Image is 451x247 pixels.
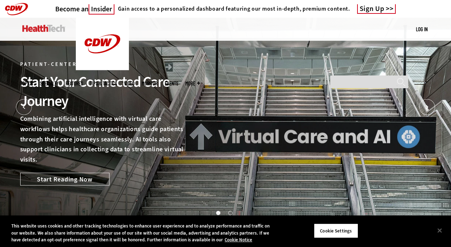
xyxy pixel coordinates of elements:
[216,211,220,214] button: 1 of 2
[90,81,117,86] a: Tips & Tactics
[142,81,158,86] a: MonITor
[16,99,32,115] button: Prev
[55,5,114,13] h3: Become an
[20,173,109,185] a: Start Reading Now
[228,211,232,214] button: 2 of 2
[419,99,435,115] button: Next
[76,18,129,70] img: Home
[76,64,129,72] a: CDW
[20,72,185,111] div: Start Your Connected Care Journey
[225,237,252,243] a: More information about your privacy
[432,223,447,238] button: Close
[124,81,135,86] a: Video
[416,26,428,32] a: Log in
[55,5,114,13] a: Become anInsider
[22,25,65,32] img: Home
[416,26,428,33] div: User menu
[89,4,114,15] span: Insider
[40,81,58,86] span: Specialty
[20,81,33,86] span: Topics
[314,223,358,238] button: Cookie Settings
[118,5,350,12] h4: Gain access to a personalized dashboard featuring our most in-depth, premium content.
[11,223,271,243] div: This website uses cookies and other tracking technologies to enhance user experience and to analy...
[20,114,185,165] p: Combining artificial intelligence with virtual care workflows helps healthcare organizations guid...
[66,81,83,86] a: Features
[185,81,200,86] span: More
[114,5,350,12] a: Gain access to a personalized dashboard featuring our most in-depth, premium content.
[357,4,396,14] a: Sign Up
[165,81,178,86] a: Events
